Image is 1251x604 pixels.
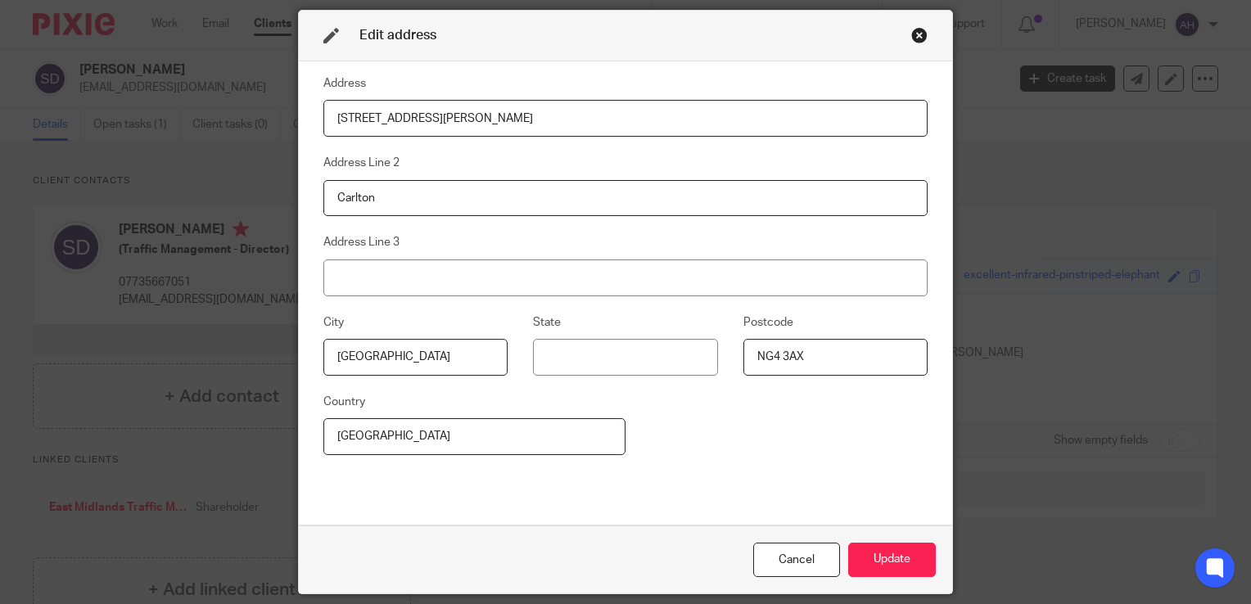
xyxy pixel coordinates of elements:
div: Close this dialog window [911,27,928,43]
label: State [533,314,561,331]
span: Edit address [359,29,436,42]
label: Country [323,394,365,410]
label: Address Line 3 [323,234,400,250]
label: Address Line 2 [323,155,400,171]
div: Close this dialog window [753,543,840,578]
label: Postcode [743,314,793,331]
button: Update [848,543,936,578]
label: City [323,314,344,331]
label: Address [323,75,366,92]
